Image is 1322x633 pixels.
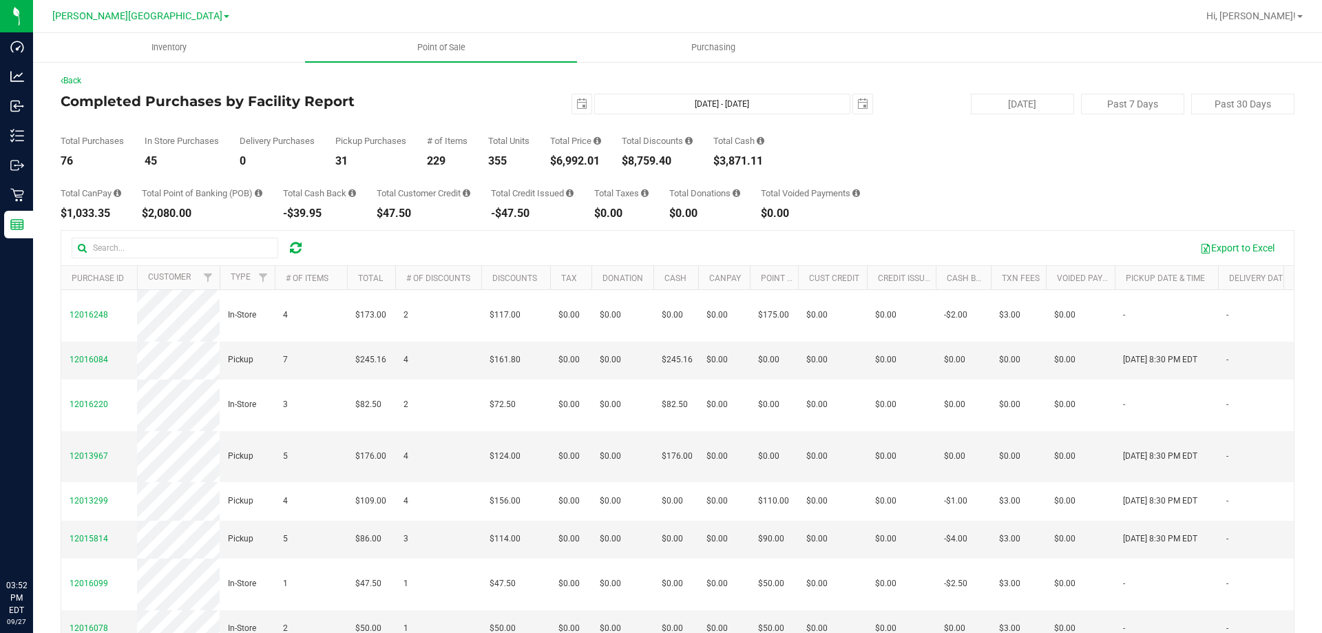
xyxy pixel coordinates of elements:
div: Total Credit Issued [491,189,574,198]
span: 12016248 [70,310,108,320]
span: $0.00 [944,398,965,411]
i: Sum of all round-up-to-next-dollar total price adjustments for all purchases in the date range. [733,189,740,198]
span: $0.00 [706,398,728,411]
span: $82.50 [355,398,381,411]
span: $3.00 [999,495,1020,508]
span: $156.00 [490,495,521,508]
span: $0.00 [944,353,965,366]
span: $0.00 [558,577,580,590]
a: Pickup Date & Time [1126,273,1205,283]
div: $6,992.01 [550,156,601,167]
span: $0.00 [662,532,683,546]
span: $0.00 [600,309,621,322]
div: Total Cash [713,136,764,145]
a: CanPay [709,273,741,283]
div: Total Customer Credit [377,189,470,198]
div: -$47.50 [491,208,574,219]
span: $86.00 [355,532,381,546]
i: Sum of the discount values applied to the all purchases in the date range. [685,136,693,145]
a: Customer [148,272,191,282]
span: 12016084 [70,355,108,364]
span: $0.00 [558,495,580,508]
span: $0.00 [600,353,621,366]
span: $0.00 [875,450,896,463]
span: $0.00 [600,450,621,463]
span: 1 [283,577,288,590]
div: -$39.95 [283,208,356,219]
span: 1 [403,577,408,590]
span: $124.00 [490,450,521,463]
input: Search... [72,238,278,258]
div: Total Donations [669,189,740,198]
span: [PERSON_NAME][GEOGRAPHIC_DATA] [52,10,222,22]
a: Delivery Date [1229,273,1288,283]
span: 4 [403,495,408,508]
span: $0.00 [1054,353,1076,366]
span: 3 [403,532,408,546]
span: In-Store [228,577,256,590]
span: $109.00 [355,495,386,508]
a: Donation [602,273,643,283]
span: $47.50 [355,577,381,590]
div: Total Units [488,136,529,145]
span: Pickup [228,450,253,463]
p: 09/27 [6,616,27,627]
span: -$1.00 [944,495,967,508]
span: select [572,94,591,114]
span: $110.00 [758,495,789,508]
span: - [1226,577,1228,590]
a: Discounts [492,273,537,283]
span: 3 [283,398,288,411]
span: [DATE] 8:30 PM EDT [1123,450,1197,463]
span: $0.00 [600,532,621,546]
span: $0.00 [706,577,728,590]
span: $0.00 [806,309,828,322]
button: Past 7 Days [1081,94,1184,114]
span: Purchasing [673,41,754,54]
div: $3,871.11 [713,156,764,167]
span: $0.00 [558,309,580,322]
span: Pickup [228,353,253,366]
span: 4 [283,309,288,322]
span: - [1123,309,1125,322]
span: $0.00 [875,495,896,508]
div: Total Point of Banking (POB) [142,189,262,198]
span: - [1226,532,1228,546]
span: $161.80 [490,353,521,366]
div: Total CanPay [61,189,121,198]
span: $0.00 [875,353,896,366]
i: Sum of the total prices of all purchases in the date range. [594,136,601,145]
span: $0.00 [662,495,683,508]
a: Voided Payment [1057,273,1125,283]
span: $0.00 [944,450,965,463]
span: $0.00 [875,309,896,322]
inline-svg: Analytics [10,70,24,83]
span: -$2.00 [944,309,967,322]
span: [DATE] 8:30 PM EDT [1123,532,1197,546]
span: - [1226,450,1228,463]
span: $0.00 [806,532,828,546]
i: Sum of the cash-back amounts from rounded-up electronic payments for all purchases in the date ra... [348,189,356,198]
p: 03:52 PM EDT [6,579,27,616]
span: 2 [403,309,408,322]
span: Pickup [228,532,253,546]
span: $0.00 [600,398,621,411]
span: - [1226,353,1228,366]
a: Filter [197,266,220,289]
div: 0 [240,156,315,167]
span: Hi, [PERSON_NAME]! [1206,10,1296,21]
span: $0.00 [1054,532,1076,546]
span: [DATE] 8:30 PM EDT [1123,353,1197,366]
span: $117.00 [490,309,521,322]
a: # of Items [286,273,328,283]
span: $72.50 [490,398,516,411]
span: $114.00 [490,532,521,546]
div: Total Purchases [61,136,124,145]
span: - [1226,309,1228,322]
span: $0.00 [875,398,896,411]
span: $0.00 [875,577,896,590]
span: $3.00 [999,309,1020,322]
span: Pickup [228,495,253,508]
div: Delivery Purchases [240,136,315,145]
a: Credit Issued [878,273,935,283]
